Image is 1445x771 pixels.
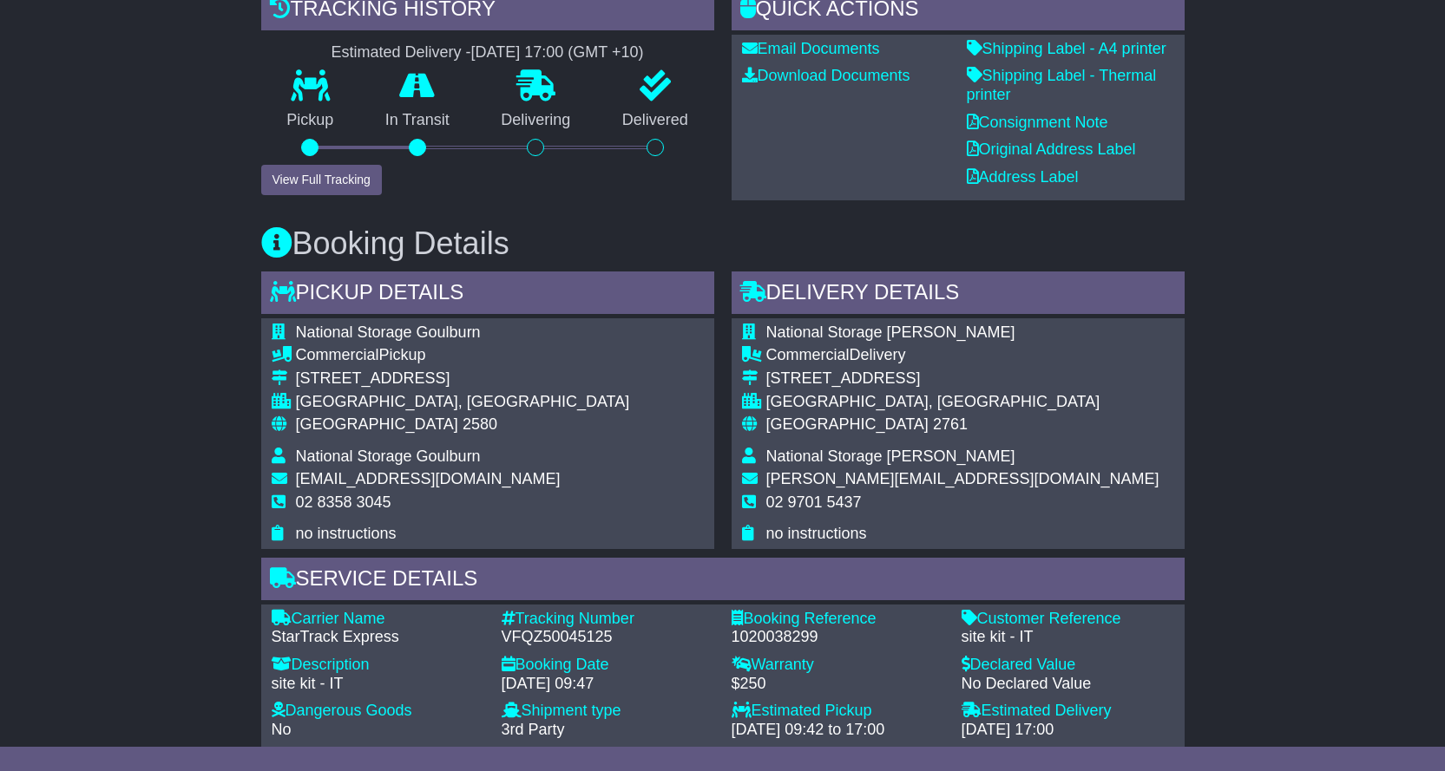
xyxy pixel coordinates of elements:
span: National Storage [PERSON_NAME] [766,448,1015,465]
div: Pickup Details [261,271,714,318]
a: Download Documents [742,67,910,84]
h3: Booking Details [261,226,1185,261]
a: Email Documents [742,40,880,57]
div: [DATE] 17:00 (GMT +10) [471,43,644,62]
p: Delivered [596,111,714,130]
div: Delivery [766,346,1159,365]
div: [STREET_ADDRESS] [296,369,630,389]
div: Estimated Delivery - [261,43,714,62]
span: no instructions [766,525,867,542]
span: Commercial [766,346,850,363]
div: Dangerous Goods [272,702,484,721]
div: Booking Date [502,656,714,675]
div: No Declared Value [962,675,1174,694]
span: 02 8358 3045 [296,493,391,511]
span: National Storage Goulburn [296,448,481,465]
span: Commercial [296,346,379,363]
div: Estimated Pickup [732,702,944,721]
span: National Storage [PERSON_NAME] [766,323,1015,341]
div: [DATE] 17:00 [962,721,1174,740]
div: $250 [732,675,944,694]
span: [GEOGRAPHIC_DATA] [296,415,458,433]
div: [DATE] 09:42 to 17:00 [732,721,944,740]
span: 2761 [933,415,968,433]
div: 1020038299 [732,628,944,647]
div: [DATE] 09:47 [502,675,714,694]
p: Pickup [261,111,360,130]
div: Carrier Name [272,610,484,629]
div: [STREET_ADDRESS] [766,369,1159,389]
span: [EMAIL_ADDRESS][DOMAIN_NAME] [296,470,561,487]
a: Shipping Label - A4 printer [967,40,1166,57]
a: Original Address Label [967,140,1136,158]
div: Delivery Details [732,271,1185,318]
span: [GEOGRAPHIC_DATA] [766,415,929,433]
span: No [272,721,292,738]
div: Tracking Number [502,610,714,629]
span: 2580 [463,415,497,433]
p: In Transit [359,111,476,130]
button: View Full Tracking [261,165,382,195]
div: Declared Value [962,656,1174,675]
div: Customer Reference [962,610,1174,629]
div: [GEOGRAPHIC_DATA], [GEOGRAPHIC_DATA] [766,393,1159,412]
div: Service Details [261,558,1185,604]
div: Description [272,656,484,675]
div: Estimated Delivery [962,702,1174,721]
div: site kit - IT [962,628,1174,647]
div: VFQZ50045125 [502,628,714,647]
a: Address Label [967,168,1079,186]
span: [PERSON_NAME][EMAIL_ADDRESS][DOMAIN_NAME] [766,470,1159,487]
div: Warranty [732,656,944,675]
div: Shipment type [502,702,714,721]
div: Pickup [296,346,630,365]
p: Delivering [476,111,597,130]
a: Consignment Note [967,114,1108,131]
div: Booking Reference [732,610,944,629]
a: Shipping Label - Thermal printer [967,67,1157,103]
span: 3rd Party [502,721,565,738]
span: National Storage Goulburn [296,323,481,341]
span: no instructions [296,525,397,542]
span: 02 9701 5437 [766,493,862,511]
div: StarTrack Express [272,628,484,647]
div: [GEOGRAPHIC_DATA], [GEOGRAPHIC_DATA] [296,393,630,412]
div: site kit - IT [272,675,484,694]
